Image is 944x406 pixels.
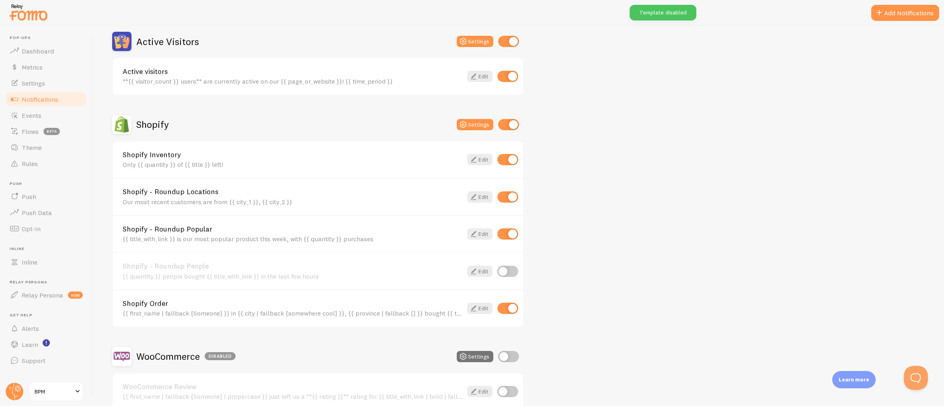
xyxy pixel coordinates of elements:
button: Settings [457,36,493,47]
span: Pop-ups [10,35,88,41]
a: Theme [5,139,88,156]
span: Relay Persona [22,291,63,299]
a: Opt-In [5,221,88,237]
a: Push [5,189,88,205]
div: **{{ visitor_count }} users** are currently active on our {{ page_or_website }}! {{ time_period }} [123,78,462,85]
div: Disabled [205,352,236,360]
a: Edit [467,191,493,203]
a: Metrics [5,59,88,75]
svg: <p>Watch New Feature Tutorials!</p> [43,339,50,347]
span: Relay Persona [10,280,88,285]
span: Push [22,193,36,201]
a: Shopify Order [123,300,462,307]
span: Dashboard [22,47,54,55]
img: Shopify [112,115,131,134]
p: Learn more [839,376,869,383]
a: Settings [5,75,88,91]
span: Push [10,181,88,187]
a: Shopify - Roundup Popular [123,226,462,233]
div: {{ first_name | fallback [Someone] | propercase }} just left us a **{{ rating }}** rating for {{ ... [123,393,462,400]
span: Get Help [10,313,88,318]
a: Active visitors [123,68,462,75]
span: Events [22,111,41,119]
span: Opt-In [22,225,41,233]
img: fomo-relay-logo-orange.svg [8,2,49,23]
span: BPM [35,387,73,396]
span: Settings [22,79,45,87]
a: WooCommerce Review [123,383,462,390]
a: Dashboard [5,43,88,59]
span: Flows [22,127,39,135]
img: Active Visitors [112,32,131,51]
span: Notifications [22,95,58,103]
div: {{ title_with_link }} is our most popular product this week, with {{ quantity }} purchases [123,235,462,242]
h2: Active Visitors [136,35,199,48]
a: Learn [5,336,88,353]
div: Our most recent customers are from {{ city_1 }}, {{ city_2 }} [123,198,462,205]
a: Shopify - Roundup People [123,262,462,270]
div: Learn more [832,371,876,388]
button: Settings [457,119,493,130]
span: Push Data [22,209,52,217]
div: Only {{ quantity }} of {{ title }} left! [123,161,462,168]
a: Edit [467,386,493,397]
div: {{ first_name | fallback [Someone] }} in {{ city | fallback [somewhere cool] }}, {{ province | fa... [123,310,462,317]
a: BPM [29,382,83,401]
a: Edit [467,71,493,82]
a: Edit [467,303,493,314]
span: Theme [22,144,42,152]
a: Edit [467,266,493,277]
span: beta [43,128,60,135]
a: Edit [467,228,493,240]
a: Notifications [5,91,88,107]
img: WooCommerce [112,347,131,366]
a: Rules [5,156,88,172]
a: Relay Persona new [5,287,88,303]
span: Metrics [22,63,43,71]
span: Rules [22,160,38,168]
span: Learn [22,340,38,349]
a: Alerts [5,320,88,336]
a: Inline [5,254,88,270]
span: new [68,291,83,299]
div: Template disabled [630,5,696,21]
button: Settings [457,351,493,362]
a: Shopify Inventory [123,151,462,158]
span: Support [22,357,45,365]
div: {{ quantity }} people bought {{ title_with_link }} in the last few hours [123,273,462,280]
iframe: Help Scout Beacon - Open [904,366,928,390]
a: Shopify - Roundup Locations [123,188,462,195]
h2: WooCommerce [136,350,236,363]
a: Events [5,107,88,123]
span: Alerts [22,324,39,332]
span: Inline [22,258,37,266]
a: Support [5,353,88,369]
a: Flows beta [5,123,88,139]
a: Edit [467,154,493,165]
h2: Shopify [136,118,169,131]
span: Inline [10,246,88,252]
a: Push Data [5,205,88,221]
